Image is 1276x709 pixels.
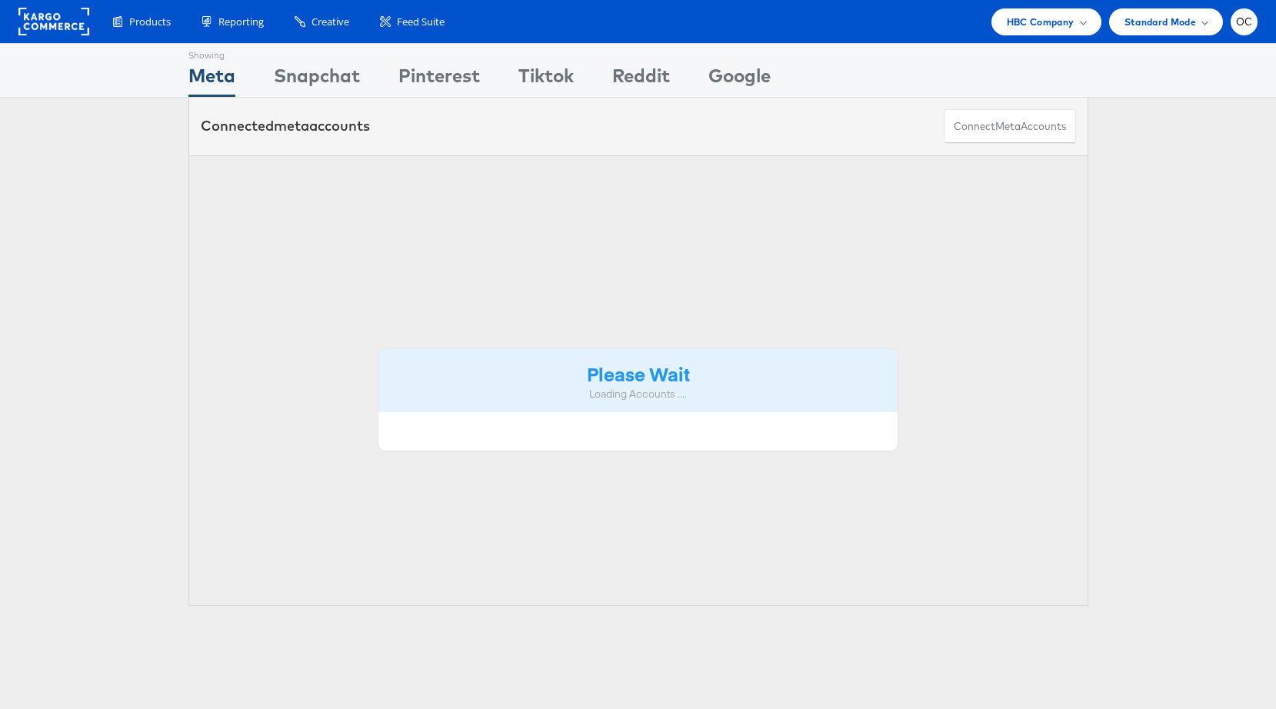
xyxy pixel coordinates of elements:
[312,15,349,29] span: Creative
[1007,14,1074,30] span: HBC Company
[708,62,771,97] div: Google
[218,15,264,29] span: Reporting
[397,15,445,29] span: Feed Suite
[201,116,370,136] div: Connected accounts
[1124,14,1196,30] span: Standard Mode
[390,387,887,401] div: Loading Accounts ....
[518,62,574,97] div: Tiktok
[188,62,235,97] div: Meta
[274,117,309,135] span: meta
[398,62,480,97] div: Pinterest
[188,44,235,62] div: Showing
[587,361,690,386] strong: Please Wait
[129,15,171,29] span: Products
[944,109,1076,144] button: ConnectmetaAccounts
[995,119,1021,134] span: meta
[274,62,360,97] div: Snapchat
[1236,17,1253,27] span: OC
[612,62,670,97] div: Reddit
